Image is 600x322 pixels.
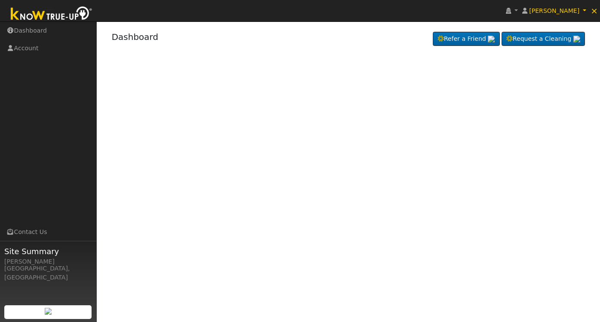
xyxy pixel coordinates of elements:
span: Site Summary [4,246,92,257]
span: × [591,6,598,16]
div: [PERSON_NAME] [4,257,92,266]
span: [PERSON_NAME] [529,7,579,14]
a: Dashboard [112,32,159,42]
img: retrieve [45,308,52,315]
div: [GEOGRAPHIC_DATA], [GEOGRAPHIC_DATA] [4,264,92,282]
img: retrieve [488,36,495,43]
img: Know True-Up [6,5,97,24]
img: retrieve [573,36,580,43]
a: Request a Cleaning [502,32,585,46]
a: Refer a Friend [433,32,500,46]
